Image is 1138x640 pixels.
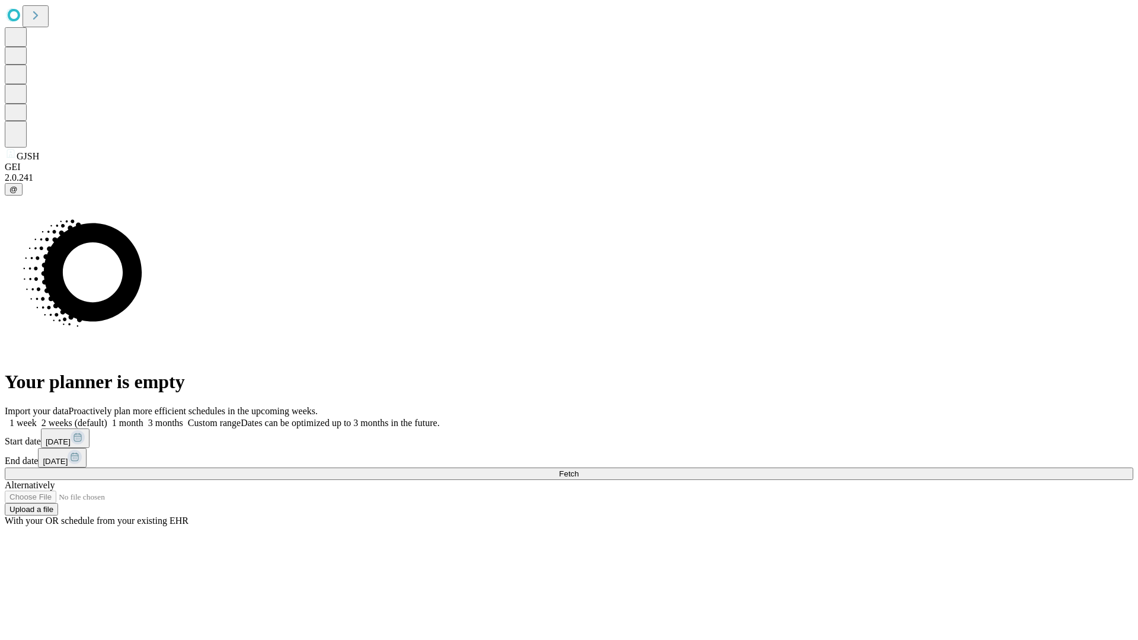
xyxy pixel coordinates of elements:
span: 1 month [112,418,143,428]
span: [DATE] [46,437,71,446]
button: [DATE] [38,448,87,468]
span: Fetch [559,469,578,478]
div: GEI [5,162,1133,172]
span: GJSH [17,151,39,161]
button: @ [5,183,23,196]
span: Import your data [5,406,69,416]
div: 2.0.241 [5,172,1133,183]
span: @ [9,185,18,194]
button: [DATE] [41,428,89,448]
div: End date [5,448,1133,468]
span: [DATE] [43,457,68,466]
span: 1 week [9,418,37,428]
span: 3 months [148,418,183,428]
span: Alternatively [5,480,55,490]
span: Dates can be optimized up to 3 months in the future. [241,418,439,428]
h1: Your planner is empty [5,371,1133,393]
span: Custom range [188,418,241,428]
span: 2 weeks (default) [41,418,107,428]
span: Proactively plan more efficient schedules in the upcoming weeks. [69,406,318,416]
span: With your OR schedule from your existing EHR [5,516,188,526]
div: Start date [5,428,1133,448]
button: Fetch [5,468,1133,480]
button: Upload a file [5,503,58,516]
